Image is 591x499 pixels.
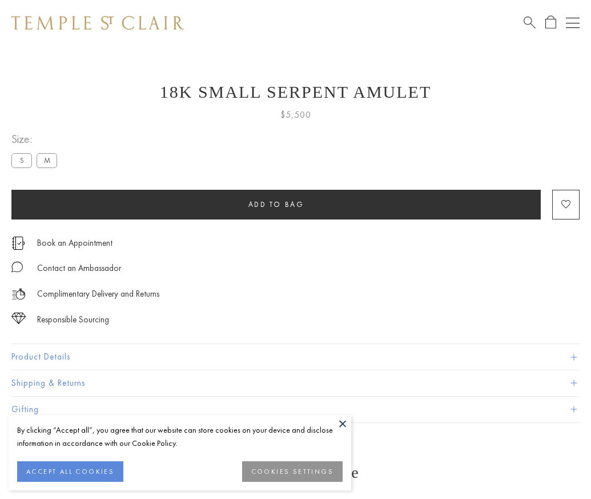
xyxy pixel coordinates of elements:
[11,153,32,167] label: S
[17,424,343,450] div: By clicking “Accept all”, you agree that our website can store cookies on your device and disclos...
[11,82,580,102] h1: 18K Small Serpent Amulet
[37,261,121,276] div: Contact an Ambassador
[11,397,580,422] button: Gifting
[37,237,112,249] a: Book an Appointment
[11,237,25,250] img: icon_appointment.svg
[37,287,159,301] p: Complimentary Delivery and Returns
[11,130,62,149] span: Size:
[17,461,123,482] button: ACCEPT ALL COOKIES
[11,370,580,396] button: Shipping & Returns
[11,313,26,324] img: icon_sourcing.svg
[37,313,109,327] div: Responsible Sourcing
[37,153,57,167] label: M
[524,15,536,30] a: Search
[11,16,184,30] img: Temple St. Clair
[545,15,556,30] a: Open Shopping Bag
[280,107,311,122] span: $5,500
[566,16,580,30] button: Open navigation
[11,287,26,301] img: icon_delivery.svg
[242,461,343,482] button: COOKIES SETTINGS
[11,190,541,219] button: Add to bag
[11,261,23,273] img: MessageIcon-01_2.svg
[248,199,304,209] span: Add to bag
[11,344,580,370] button: Product Details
